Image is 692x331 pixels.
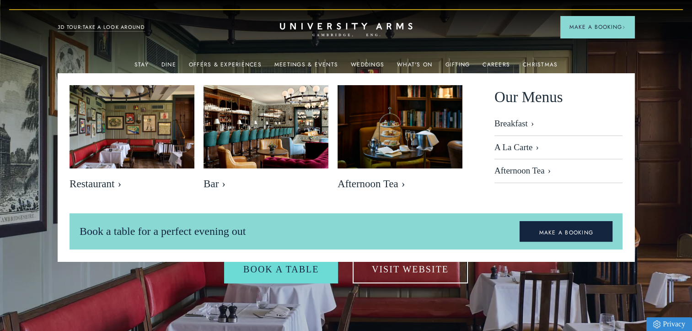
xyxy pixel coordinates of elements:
a: Dine [161,61,176,73]
a: Afternoon Tea [494,159,622,183]
a: Breakfast [494,119,622,136]
a: Home [280,23,413,37]
a: Weddings [351,61,384,73]
button: Make a BookingArrow icon [560,16,634,38]
span: Book a table for a perfect evening out [80,225,246,237]
span: Restaurant [70,178,194,190]
a: Gifting [445,61,470,73]
img: image-eb2e3df6809416bccf7066a54a890525e7486f8d-2500x1667-jpg [338,85,462,168]
span: Afternoon Tea [338,178,462,190]
img: Arrow icon [622,26,625,29]
a: image-bebfa3899fb04038ade422a89983545adfd703f7-2500x1667-jpg Restaurant [70,85,194,195]
img: image-b49cb22997400f3f08bed174b2325b8c369ebe22-8192x5461-jpg [204,85,328,168]
a: 3D TOUR:TAKE A LOOK AROUND [58,23,145,32]
a: MAKE A BOOKING [520,221,612,242]
a: A La Carte [494,136,622,160]
a: Christmas [523,61,558,73]
span: Make a Booking [569,23,625,31]
a: image-b49cb22997400f3f08bed174b2325b8c369ebe22-8192x5461-jpg Bar [204,85,328,195]
a: Offers & Experiences [189,61,262,73]
a: Book a table [224,255,338,283]
img: Privacy [653,320,660,328]
span: Our Menus [494,85,563,109]
a: Careers [483,61,510,73]
a: Visit Website [353,255,468,283]
a: image-eb2e3df6809416bccf7066a54a890525e7486f8d-2500x1667-jpg Afternoon Tea [338,85,462,195]
a: Meetings & Events [274,61,338,73]
a: Stay [134,61,149,73]
a: Privacy [646,317,692,331]
img: image-bebfa3899fb04038ade422a89983545adfd703f7-2500x1667-jpg [70,85,194,168]
a: What's On [397,61,432,73]
span: Bar [204,178,328,190]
